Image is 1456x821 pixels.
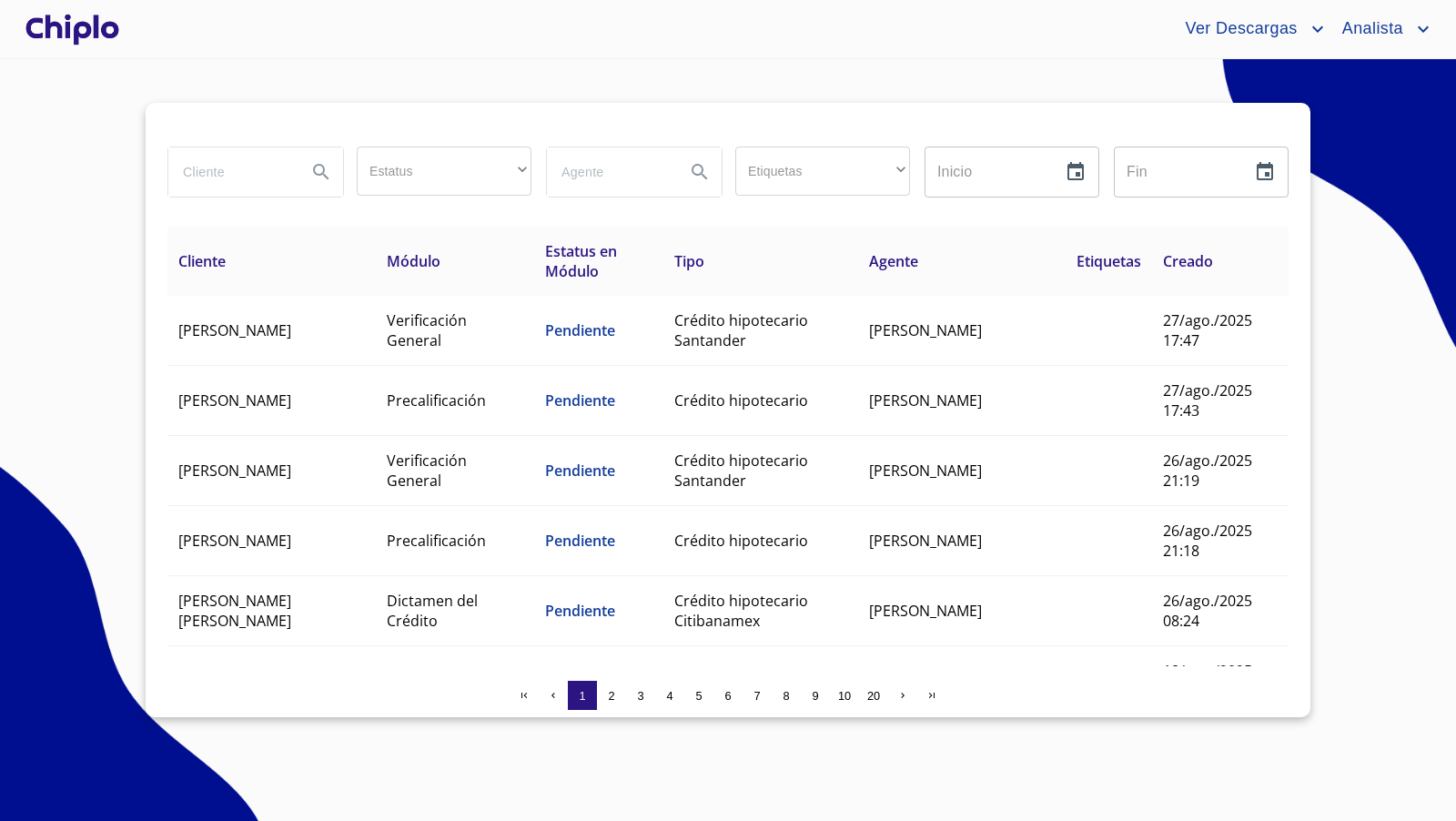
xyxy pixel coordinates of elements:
span: Tipo [674,251,704,271]
span: Verificación General [387,310,467,350]
button: Search [678,150,722,194]
span: 7 [753,689,760,703]
span: 20 [867,689,880,703]
span: 26/ago./2025 21:18 [1163,521,1252,561]
div: ​ [357,147,531,196]
span: [PERSON_NAME] [869,531,982,551]
span: Dictamen del Crédito [387,591,478,631]
span: Crédito hipotecario Citibanamex [674,591,808,631]
span: Creado [1163,251,1213,271]
button: 10 [830,681,859,710]
span: 1 [579,689,585,703]
span: [PERSON_NAME] [869,461,982,481]
button: account of current user [1329,15,1434,44]
span: 27/ago./2025 17:43 [1163,380,1252,421]
span: [PERSON_NAME] [PERSON_NAME] [178,591,291,631]
span: Etiquetas [1077,251,1141,271]
span: Precalificación [387,390,486,410]
button: 1 [568,681,597,710]
span: Verificación General [387,451,467,491]
span: 18/ago./2025 11:01 [1163,661,1252,701]
span: Crédito hipotecario [674,531,808,551]
button: 3 [626,681,655,710]
span: 26/ago./2025 08:24 [1163,591,1252,631]
span: 5 [695,689,702,703]
span: Agente [869,251,918,271]
span: Ver Descargas [1171,15,1306,44]
span: Pendiente [545,531,615,551]
span: 8 [783,689,789,703]
span: Cliente [178,251,226,271]
span: 9 [812,689,818,703]
span: 10 [838,689,851,703]
button: 20 [859,681,888,710]
span: 2 [608,689,614,703]
span: Precalificación [387,531,486,551]
button: Search [299,150,343,194]
span: [PERSON_NAME] [178,390,291,410]
span: Pendiente [545,461,615,481]
button: account of current user [1171,15,1328,44]
button: 4 [655,681,684,710]
span: Crédito hipotecario [674,390,808,410]
span: [PERSON_NAME] [178,461,291,481]
span: [PERSON_NAME] [869,320,982,340]
button: 6 [713,681,743,710]
input: search [547,147,671,197]
button: 2 [597,681,626,710]
button: 9 [801,681,830,710]
input: search [168,147,292,197]
span: [PERSON_NAME] [178,320,291,340]
span: Pendiente [545,601,615,621]
span: Crédito hipotecario Santander [674,451,808,491]
span: 4 [666,689,672,703]
span: 26/ago./2025 21:19 [1163,451,1252,491]
span: Pendiente [545,390,615,410]
span: [PERSON_NAME] [178,531,291,551]
span: [PERSON_NAME] [869,390,982,410]
span: 3 [637,689,643,703]
span: Estatus en Módulo [545,241,617,281]
span: Pendiente [545,320,615,340]
button: 5 [684,681,713,710]
span: Crédito hipotecario Santander [674,310,808,350]
span: Módulo [387,251,440,271]
span: 6 [724,689,731,703]
span: 27/ago./2025 17:47 [1163,310,1252,350]
span: [PERSON_NAME] [869,601,982,621]
div: ​ [735,147,910,196]
span: Analista [1329,15,1412,44]
button: 7 [743,681,772,710]
button: 8 [772,681,801,710]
